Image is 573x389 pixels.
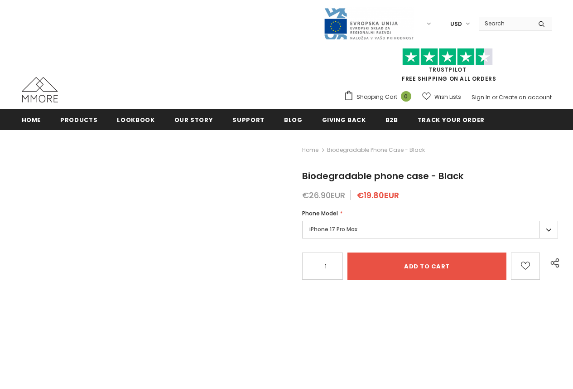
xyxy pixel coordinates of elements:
a: Our Story [174,109,213,130]
a: Trustpilot [429,66,467,73]
span: Products [60,116,97,124]
span: Blog [284,116,303,124]
label: iPhone 17 Pro Max [302,221,558,238]
a: Lookbook [117,109,154,130]
span: Track your order [418,116,485,124]
span: 0 [401,91,411,102]
a: Home [302,145,318,156]
span: Lookbook [117,116,154,124]
img: Trust Pilot Stars [402,48,493,66]
span: Phone Model [302,209,338,217]
img: Javni Razpis [323,7,414,40]
input: Search Site [479,17,531,30]
a: Home [22,109,41,130]
span: €26.90EUR [302,190,345,201]
a: Shopping Cart 0 [344,90,416,104]
a: Products [60,109,97,130]
span: or [492,93,497,101]
span: Giving back [322,116,366,124]
span: €19.80EUR [357,190,399,201]
span: Shopping Cart [356,92,397,102]
span: FREE SHIPPING ON ALL ORDERS [344,52,552,83]
span: Biodegradable phone case - Black [302,170,463,182]
a: Create an account [499,93,552,101]
input: Add to cart [347,253,506,280]
span: Wish Lists [434,92,461,102]
a: Javni Razpis [323,19,414,27]
a: Giving back [322,109,366,130]
span: support [232,116,265,124]
a: Wish Lists [422,89,461,105]
span: Biodegradable phone case - Black [327,145,425,156]
span: USD [450,19,462,29]
a: Blog [284,109,303,130]
a: B2B [385,109,398,130]
span: Home [22,116,41,124]
img: MMORE Cases [22,77,58,102]
span: B2B [385,116,398,124]
span: Our Story [174,116,213,124]
a: support [232,109,265,130]
a: Sign In [472,93,491,101]
a: Track your order [418,109,485,130]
